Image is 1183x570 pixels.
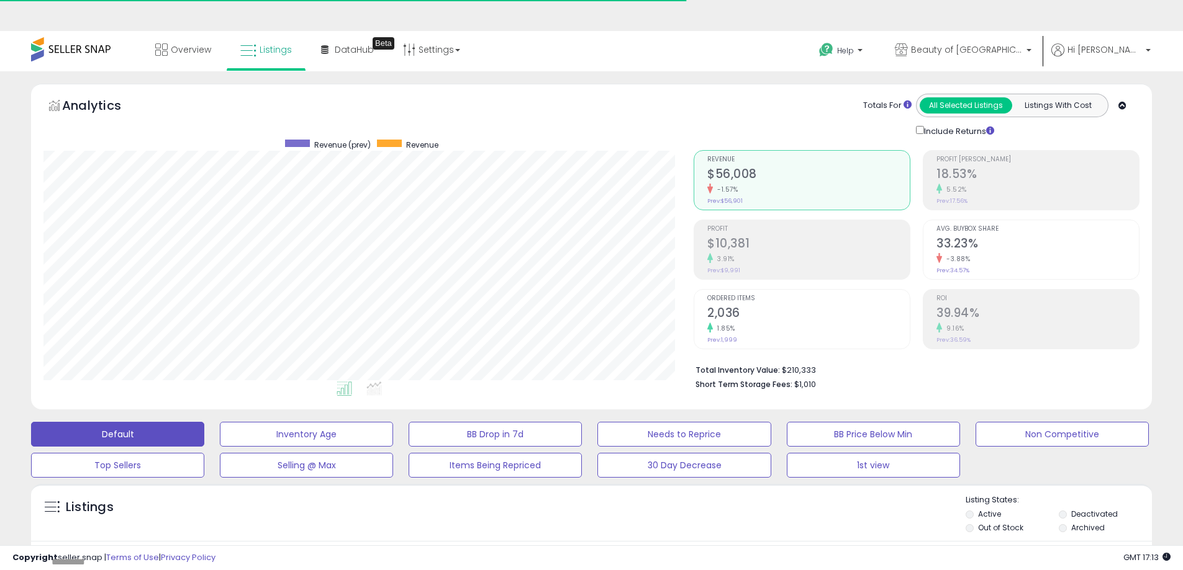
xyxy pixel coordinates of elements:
[597,422,771,447] button: Needs to Reprice
[942,185,967,194] small: 5.52%
[707,306,910,323] h2: 2,036
[942,324,964,333] small: 9.16%
[936,226,1139,233] span: Avg. Buybox Share
[1012,97,1104,114] button: Listings With Cost
[31,422,204,447] button: Default
[1051,43,1151,71] a: Hi [PERSON_NAME]
[12,552,215,564] div: seller snap | |
[936,167,1139,184] h2: 18.53%
[696,379,792,390] b: Short Term Storage Fees:
[707,236,910,253] h2: $10,381
[31,453,204,478] button: Top Sellers
[62,97,145,117] h5: Analytics
[1067,43,1142,56] span: Hi [PERSON_NAME]
[936,306,1139,323] h2: 39.94%
[713,324,735,333] small: 1.85%
[12,551,58,563] strong: Copyright
[942,254,970,264] small: -3.88%
[936,156,1139,163] span: Profit [PERSON_NAME]
[335,43,374,56] span: DataHub
[713,185,738,194] small: -1.57%
[936,336,971,344] small: Prev: 36.59%
[713,254,735,264] small: 3.91%
[863,100,912,112] div: Totals For
[911,43,1023,56] span: Beauty of [GEOGRAPHIC_DATA]
[260,43,292,56] span: Listings
[907,123,1009,138] div: Include Returns
[171,43,211,56] span: Overview
[696,362,1130,376] li: $210,333
[707,267,740,274] small: Prev: $9,991
[707,295,910,302] span: Ordered Items
[1071,522,1105,533] label: Archived
[409,453,582,478] button: Items Being Repriced
[409,422,582,447] button: BB Drop in 7d
[809,33,875,71] a: Help
[707,167,910,184] h2: $56,008
[597,453,771,478] button: 30 Day Decrease
[936,236,1139,253] h2: 33.23%
[220,453,393,478] button: Selling @ Max
[66,499,114,516] h5: Listings
[794,378,816,390] span: $1,010
[966,494,1152,506] p: Listing States:
[1123,551,1171,563] span: 2025-10-7 17:13 GMT
[220,422,393,447] button: Inventory Age
[406,140,438,150] span: Revenue
[886,31,1041,71] a: Beauty of [GEOGRAPHIC_DATA]
[978,509,1001,519] label: Active
[976,422,1149,447] button: Non Competitive
[818,42,834,58] i: Get Help
[920,97,1012,114] button: All Selected Listings
[787,422,960,447] button: BB Price Below Min
[696,365,780,375] b: Total Inventory Value:
[314,140,371,150] span: Revenue (prev)
[936,197,968,205] small: Prev: 17.56%
[707,156,910,163] span: Revenue
[936,295,1139,302] span: ROI
[707,336,737,344] small: Prev: 1,999
[146,31,220,68] a: Overview
[312,31,383,68] a: DataHub
[837,45,854,56] span: Help
[787,453,960,478] button: 1st view
[978,522,1023,533] label: Out of Stock
[707,226,910,233] span: Profit
[1071,509,1118,519] label: Deactivated
[936,267,969,274] small: Prev: 34.57%
[373,37,394,50] div: Tooltip anchor
[394,31,469,68] a: Settings
[231,31,301,68] a: Listings
[707,197,743,205] small: Prev: $56,901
